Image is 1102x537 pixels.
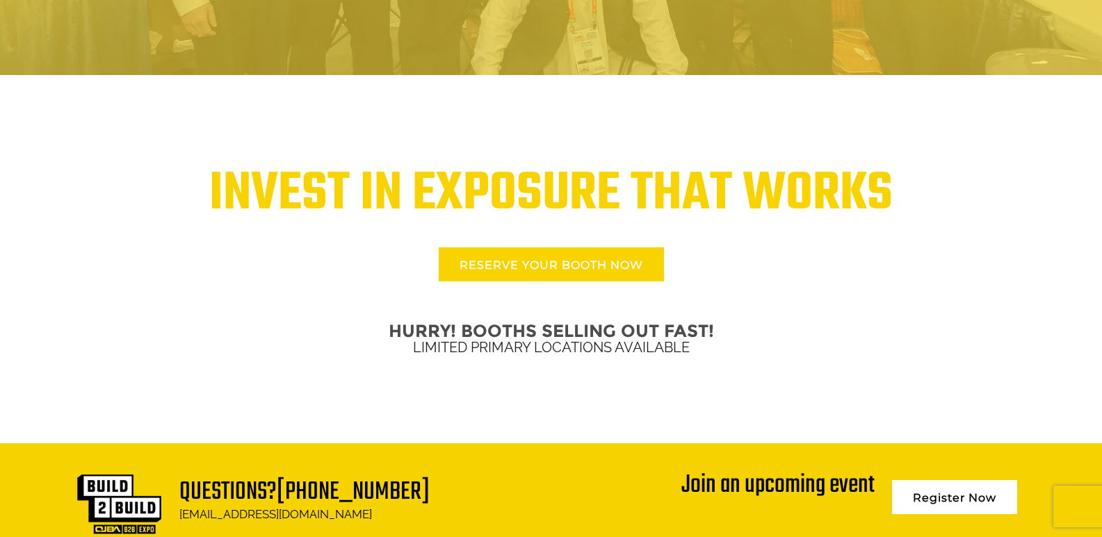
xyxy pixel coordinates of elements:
[892,480,1017,514] a: Register Now
[75,172,1028,216] h1: INVEST IN EXPOSURE THAT WORKS
[18,129,254,159] input: Enter your last name
[277,472,430,512] a: [PHONE_NUMBER]
[75,327,1028,336] h2: HURRY! BOOTHS SELLING OUT FAST!
[75,336,1028,360] p: LIMITED PRIMARY LOCATIONS AVAILABLE
[204,428,252,447] em: Submit
[18,210,254,416] textarea: Type your message and click 'Submit'
[681,473,875,498] div: Join an upcoming event
[18,170,254,200] input: Enter your email address
[179,480,430,504] h1: Questions?
[72,78,234,96] div: Leave a message
[179,507,372,521] a: [EMAIL_ADDRESS][DOMAIN_NAME]
[439,247,664,281] a: RESERVE YOUR BOOTH NOW
[228,7,261,40] div: Minimize live chat window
